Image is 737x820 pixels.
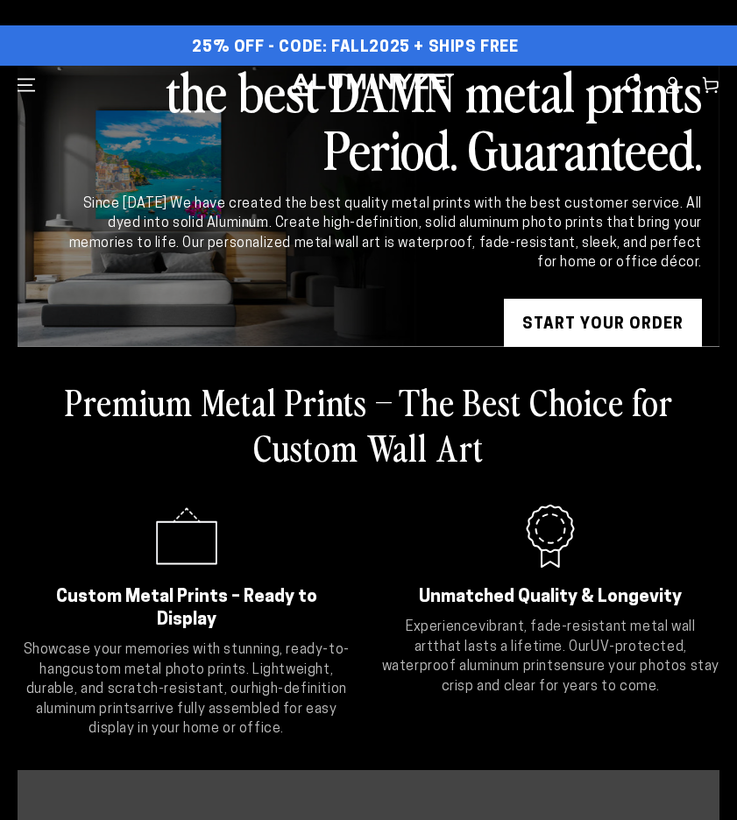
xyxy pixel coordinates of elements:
[404,586,698,609] h2: Unmatched Quality & Longevity
[504,299,702,351] a: START YOUR Order
[382,618,720,696] p: Experience that lasts a lifetime. Our ensure your photos stay crisp and clear for years to come.
[39,586,334,632] h2: Custom Metal Prints – Ready to Display
[66,194,702,273] div: Since [DATE] We have created the best quality metal prints with the best customer service. All dy...
[18,378,719,470] h2: Premium Metal Prints – The Best Choice for Custom Wall Art
[7,66,46,104] summary: Menu
[382,640,687,674] strong: UV-protected, waterproof aluminum prints
[66,61,702,177] h2: the best DAMN metal prints Period. Guaranteed.
[36,682,347,716] strong: high-definition aluminum prints
[290,72,448,98] img: Aluminyze
[614,66,653,104] summary: Search our site
[415,620,696,654] strong: vibrant, fade-resistant metal wall art
[71,663,246,677] strong: custom metal photo prints
[18,640,356,739] p: Showcase your memories with stunning, ready-to-hang . Lightweight, durable, and scratch-resistant...
[192,39,518,58] span: 25% OFF - Code: FALL2025 + Ships Free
